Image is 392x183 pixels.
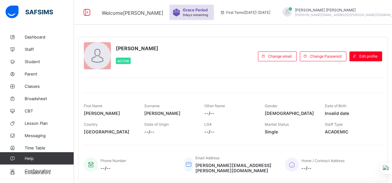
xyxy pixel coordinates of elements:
[173,9,180,16] img: sticker-purple.71386a28dfed39d6af7621340158ba97.svg
[25,108,74,113] span: CBT
[102,10,163,16] span: Welcome [PERSON_NAME]
[183,13,208,17] span: 0 days remaining
[25,96,74,101] span: Broadsheet
[325,111,376,116] span: Invalid date
[301,158,345,163] span: Home / Contract Address
[265,104,277,108] span: Gender
[220,10,270,15] span: session/term information
[265,111,316,116] span: [DEMOGRAPHIC_DATA]
[25,133,74,138] span: Messaging
[84,111,135,116] span: [PERSON_NAME]
[359,54,378,59] span: Edit profile
[25,84,74,89] span: Classes
[325,104,346,108] span: Date of Birth
[84,104,102,108] span: First Name
[25,168,74,173] span: Configuration
[25,47,74,52] span: Staff
[325,129,376,134] span: ACADEMIC
[84,122,98,127] span: Country
[265,129,316,134] span: Single
[183,8,208,12] span: Grace Period
[301,165,345,171] span: --/--
[6,6,53,18] img: safsims
[265,122,289,127] span: Marital Status
[25,156,74,161] span: Help
[325,122,343,127] span: Staff Type
[195,163,276,173] span: [PERSON_NAME][EMAIL_ADDRESS][PERSON_NAME][DOMAIN_NAME]
[116,45,158,51] span: [PERSON_NAME]
[204,111,255,116] span: --/--
[268,54,292,59] span: Change email
[144,129,195,134] span: --/--
[25,121,74,126] span: Lesson Plan
[195,156,219,160] span: Email Address
[100,165,126,171] span: --/--
[310,54,341,59] span: Change Password
[144,122,169,127] span: State of Origin
[204,122,212,127] span: LGA
[117,59,129,63] span: Active
[25,35,74,39] span: Dashboard
[204,129,255,134] span: --/--
[25,71,74,76] span: Parent
[204,104,225,108] span: Other Name
[100,158,126,163] span: Phone Number
[144,111,195,116] span: [PERSON_NAME]
[84,129,135,134] span: [GEOGRAPHIC_DATA]
[25,59,74,64] span: Student
[25,145,74,150] span: Time Table
[144,104,160,108] span: Surname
